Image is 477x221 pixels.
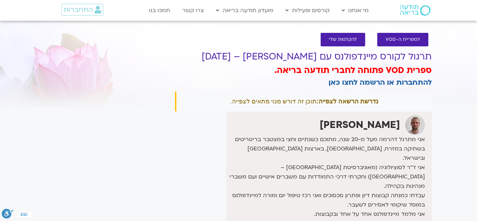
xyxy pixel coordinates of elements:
[175,92,432,111] div: תוכן זה דורש מנוי מתאים לצפייה.
[400,5,430,16] img: תודעה בריאה
[329,77,432,88] a: להתחברות או הרשמה לחצו כאן
[64,6,93,13] span: התחברות
[175,65,432,76] h3: ספרית VOD פתוחה לחברי תודעה בריאה.
[61,4,103,16] a: התחברות
[377,33,428,46] a: לספריית ה-VOD
[317,98,378,105] strong: נדרשת הרשאה לצפייה:
[145,4,174,17] a: תמכו בנו
[175,52,432,62] h1: תרגול לקורס מיינדפולנס עם [PERSON_NAME] – [DATE]
[338,4,372,17] a: מי אנחנו
[405,115,425,135] img: דקל קנטי
[320,118,400,131] strong: [PERSON_NAME]
[329,37,357,42] span: להקלטות שלי
[321,33,365,46] a: להקלטות שלי
[282,4,333,17] a: קורסים ופעילות
[386,37,420,42] span: לספריית ה-VOD
[213,4,277,17] a: מועדון תודעה בריאה
[179,4,207,17] a: צרו קשר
